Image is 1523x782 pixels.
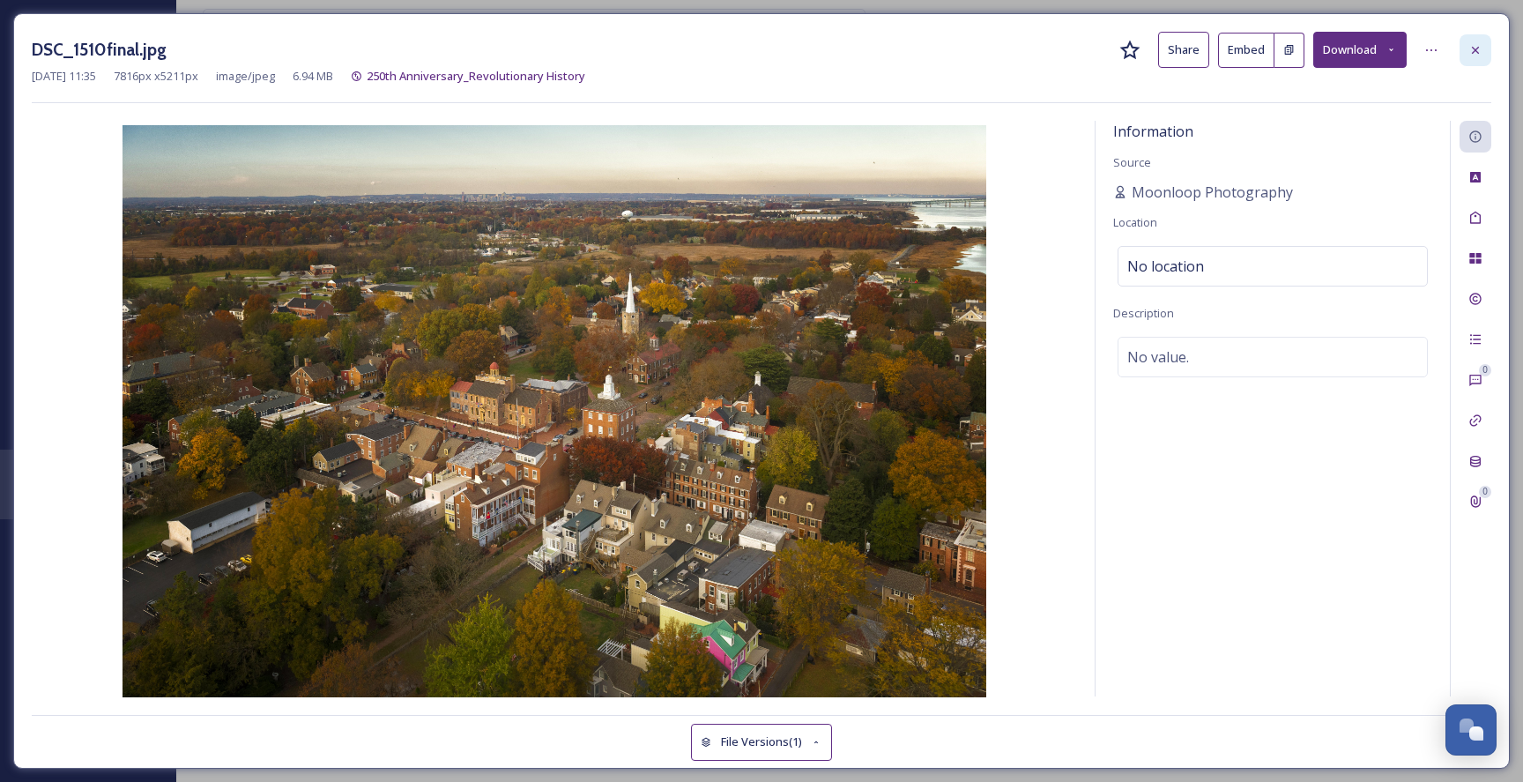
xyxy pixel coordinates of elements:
[1445,704,1497,756] button: Open Chat
[32,125,1077,701] img: 1PVcJusm4ppfmKmDFL_WwLcKvxHspLgUS.jpg
[1132,182,1293,203] span: Moonloop Photography
[114,68,198,85] span: 7816 px x 5211 px
[32,68,96,85] span: [DATE] 11:35
[1158,32,1209,68] button: Share
[1479,364,1491,376] div: 0
[1313,32,1407,68] button: Download
[32,37,167,63] h3: DSC_1510final.jpg
[216,68,275,85] span: image/jpeg
[293,68,333,85] span: 6.94 MB
[1479,486,1491,498] div: 0
[1113,214,1157,230] span: Location
[1113,154,1151,170] span: Source
[1127,256,1204,277] span: No location
[1218,33,1274,68] button: Embed
[691,724,832,760] button: File Versions(1)
[1127,346,1189,368] span: No value.
[1113,305,1174,321] span: Description
[367,68,585,84] span: 250th Anniversary_Revolutionary History
[1113,122,1193,141] span: Information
